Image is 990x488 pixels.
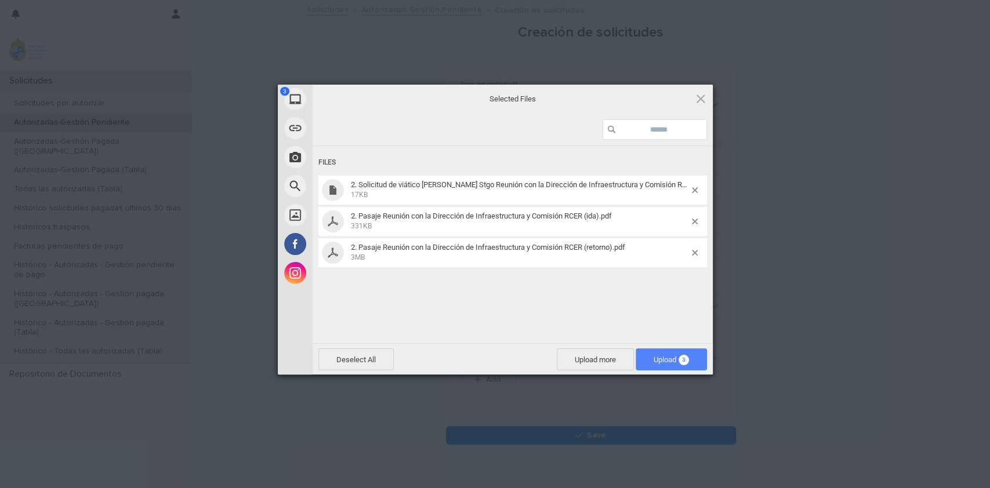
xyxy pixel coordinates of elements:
[351,212,612,220] span: 2. Pasaje Reunión con la Dirección de Infraestructura y Comisión RCER (ida).pdf
[278,230,417,258] div: Facebook
[636,348,707,370] span: Upload
[557,348,634,370] span: Upload more
[679,355,689,365] span: 3
[351,191,368,199] span: 17KB
[397,94,629,104] span: Selected Files
[278,258,417,287] div: Instagram
[278,201,417,230] div: Unsplash
[654,355,689,364] span: Upload
[694,92,707,105] span: Click here or hit ESC to close picker
[347,212,692,231] span: 2. Pasaje Reunión con la Dirección de Infraestructura y Comisión RCER (ida).pdf
[351,180,713,189] span: 2. Solicitud de viático [PERSON_NAME] Stgo Reunión con la Dirección de Infraestructura y Comisión...
[351,243,625,252] span: 2. Pasaje Reunión con la Dirección de Infraestructura y Comisión RCER (retorno).pdf
[347,180,692,199] span: 2. Solicitud de viático Sergio-Visita Stgo Reunión con la Dirección de Infraestructura y Comisión...
[278,172,417,201] div: Web Search
[351,253,365,261] span: 3MB
[318,348,394,370] span: Deselect All
[351,222,372,230] span: 331KB
[347,243,692,262] span: 2. Pasaje Reunión con la Dirección de Infraestructura y Comisión RCER (retorno).pdf
[278,85,417,114] div: My Device
[318,152,707,173] div: Files
[280,87,289,96] span: 3
[278,114,417,143] div: Link (URL)
[278,143,417,172] div: Take Photo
